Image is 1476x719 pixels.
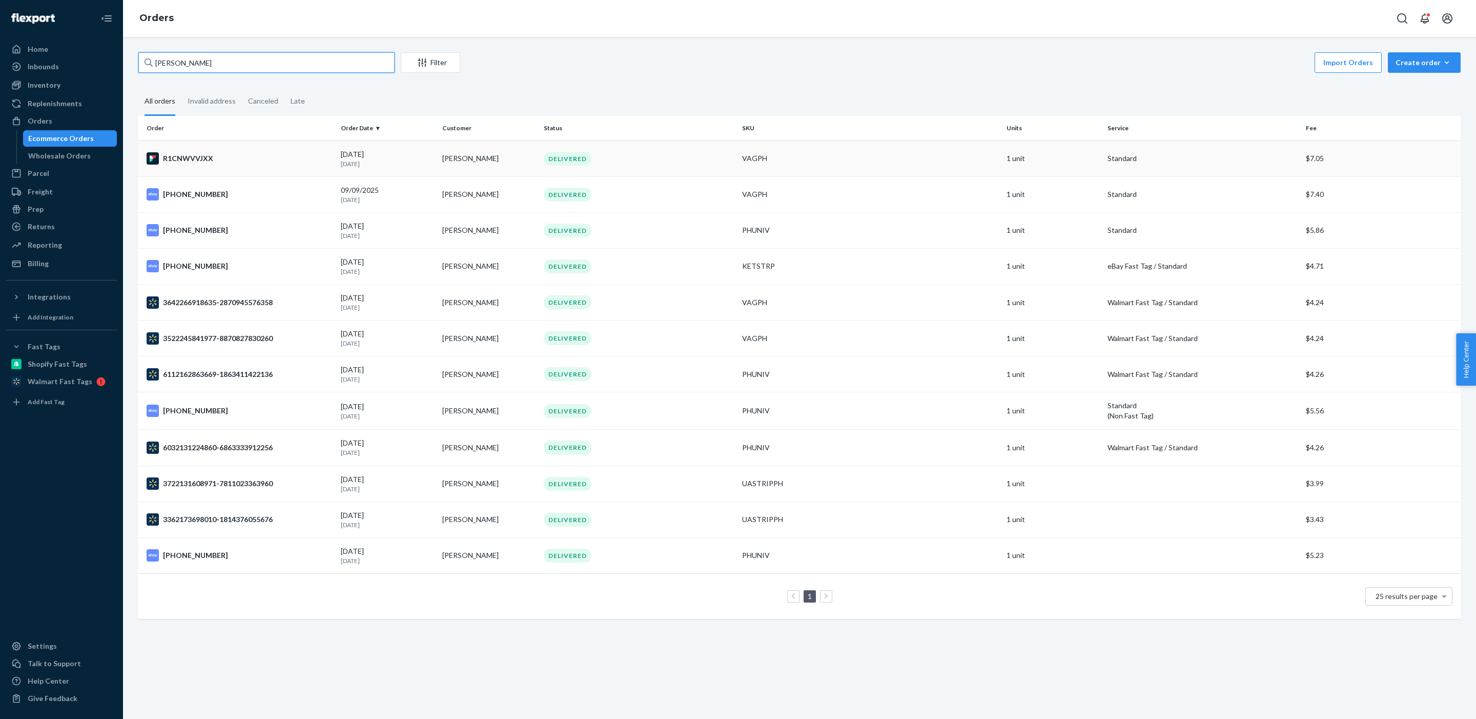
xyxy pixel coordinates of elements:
[341,293,434,312] div: [DATE]
[337,116,438,141] th: Order Date
[442,124,536,132] div: Customer
[341,474,434,493] div: [DATE]
[248,88,278,114] div: Canceled
[544,513,591,527] div: DELIVERED
[6,201,117,217] a: Prep
[6,394,117,410] a: Add Fast Tag
[188,88,236,114] div: Invalid address
[341,257,434,276] div: [DATE]
[544,441,591,454] div: DELIVERED
[147,513,333,526] div: 3362173698010-1814376055676
[1002,502,1104,537] td: 1 unit
[28,397,65,406] div: Add Fast Tag
[742,297,998,308] div: VAGPH
[544,152,591,166] div: DELIVERED
[6,356,117,372] a: Shopify Fast Tags
[438,248,540,284] td: [PERSON_NAME]
[1108,411,1298,421] div: (Non Fast Tag)
[544,259,591,273] div: DELIVERED
[1002,392,1104,430] td: 1 unit
[1302,466,1461,502] td: $3.99
[742,333,998,344] div: VAGPH
[742,478,998,489] div: UASTRIPPH
[1002,116,1104,141] th: Units
[1302,285,1461,321] td: $4.24
[341,448,434,457] p: [DATE]
[28,240,62,250] div: Reporting
[6,638,117,654] a: Settings
[738,116,1002,141] th: SKU
[28,292,71,302] div: Integrations
[28,204,44,214] div: Prep
[147,296,333,309] div: 3642266918635-2870945576358
[1103,116,1302,141] th: Service
[28,359,87,369] div: Shopify Fast Tags
[544,295,591,309] div: DELIVERED
[1108,297,1298,308] p: Walmart Fast Tag / Standard
[438,212,540,248] td: [PERSON_NAME]
[1002,176,1104,212] td: 1 unit
[544,224,591,237] div: DELIVERED
[742,225,998,235] div: PHUNIV
[341,231,434,240] p: [DATE]
[438,392,540,430] td: [PERSON_NAME]
[341,485,434,493] p: [DATE]
[147,442,333,454] div: 6032131224860-6863333912256
[23,130,117,147] a: Ecommerce Orders
[28,133,94,144] div: Ecommerce Orders
[742,443,998,453] div: PHUNIV
[23,148,117,164] a: Wholesale Orders
[341,556,434,565] p: [DATE]
[147,224,333,236] div: [PHONE_NUMBER]
[544,188,591,202] div: DELIVERED
[147,332,333,345] div: 3522245841977-8870827830260
[438,356,540,392] td: [PERSON_NAME]
[1437,8,1458,29] button: Open account menu
[147,188,333,201] div: [PHONE_NUMBER]
[28,98,82,109] div: Replenishments
[1002,285,1104,321] td: 1 unit
[147,152,333,165] div: R1CNWVVJXX
[6,113,117,129] a: Orders
[6,237,117,253] a: Reporting
[139,12,174,24] a: Orders
[6,309,117,326] a: Add Integration
[1002,430,1104,466] td: 1 unit
[341,412,434,421] p: [DATE]
[6,218,117,235] a: Returns
[544,331,591,345] div: DELIVERED
[341,329,434,348] div: [DATE]
[28,80,60,90] div: Inventory
[341,402,434,421] div: [DATE]
[1392,8,1412,29] button: Open Search Box
[1108,333,1298,344] p: Walmart Fast Tag / Standard
[1002,248,1104,284] td: 1 unit
[96,8,117,29] button: Close Navigation
[1302,430,1461,466] td: $4.26
[28,116,52,126] div: Orders
[1108,401,1298,411] p: Standard
[1302,392,1461,430] td: $5.56
[341,267,434,276] p: [DATE]
[341,303,434,312] p: [DATE]
[6,255,117,272] a: Billing
[438,321,540,356] td: [PERSON_NAME]
[341,521,434,529] p: [DATE]
[341,375,434,384] p: [DATE]
[401,52,460,73] button: Filter
[28,641,57,651] div: Settings
[544,477,591,491] div: DELIVERED
[341,546,434,565] div: [DATE]
[6,41,117,57] a: Home
[6,373,117,390] a: Walmart Fast Tags
[6,95,117,112] a: Replenishments
[11,13,55,24] img: Flexport logo
[742,369,998,380] div: PHUNIV
[806,592,814,601] a: Page 1 is your current page
[1302,212,1461,248] td: $5.86
[544,404,591,418] div: DELIVERED
[1315,52,1382,73] button: Import Orders
[1456,333,1476,386] button: Help Center
[341,149,434,168] div: [DATE]
[131,4,182,33] ol: breadcrumbs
